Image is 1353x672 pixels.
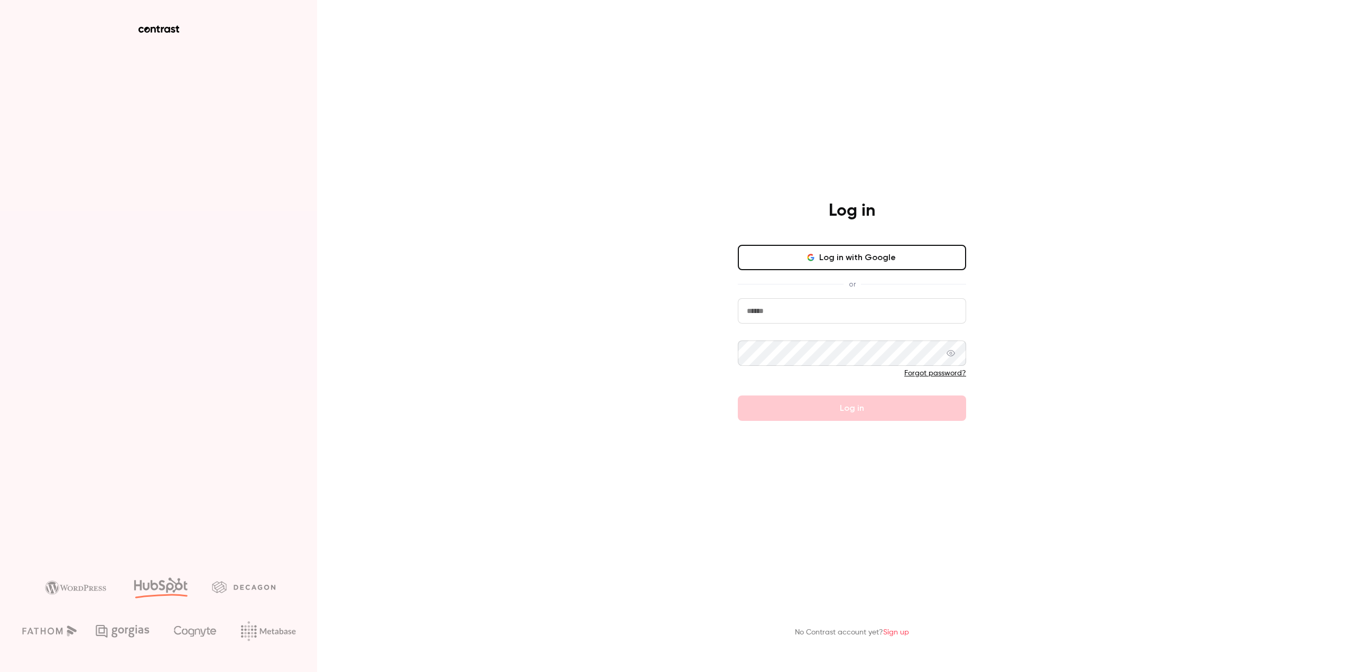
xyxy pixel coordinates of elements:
span: or [844,279,861,290]
p: No Contrast account yet? [795,627,909,638]
button: Log in with Google [738,245,966,270]
a: Forgot password? [904,370,966,377]
h4: Log in [829,200,875,222]
a: Sign up [883,629,909,636]
img: decagon [212,581,275,593]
